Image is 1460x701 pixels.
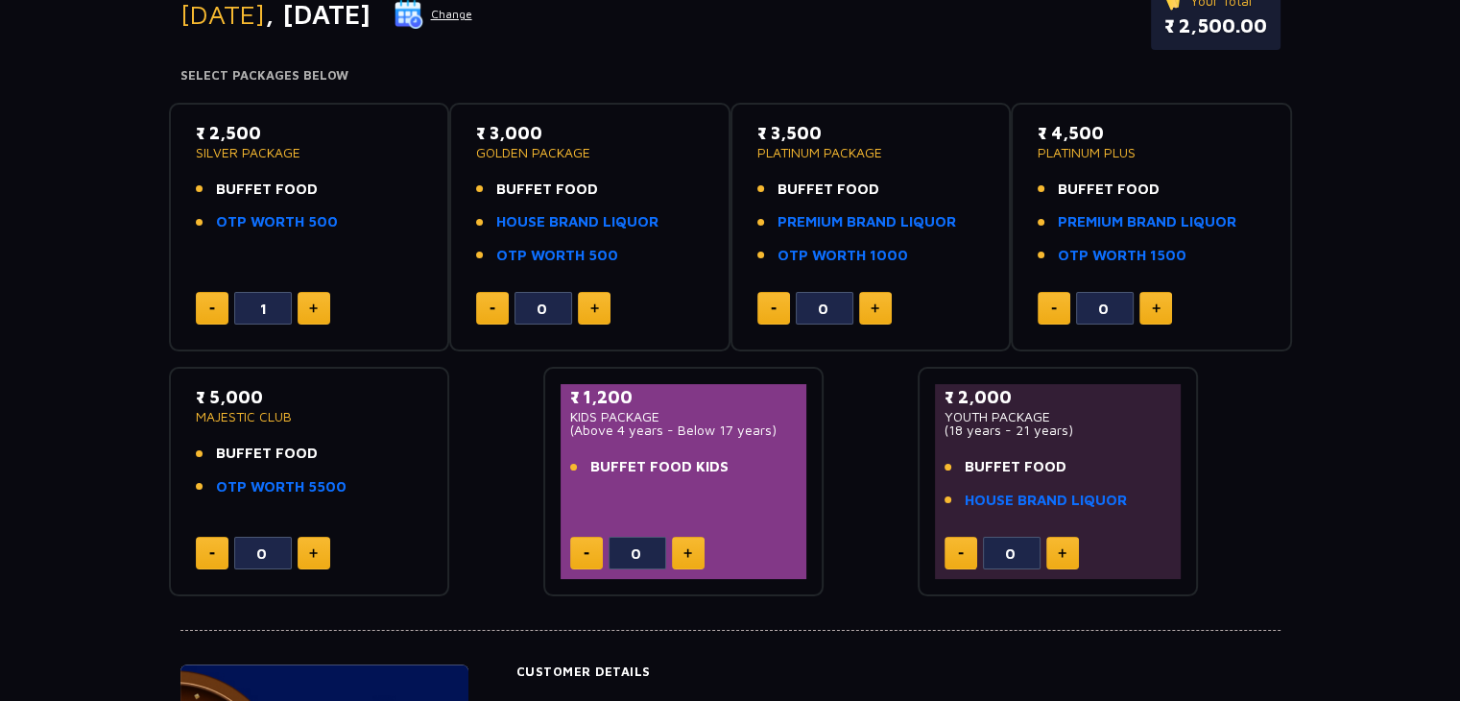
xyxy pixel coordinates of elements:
img: minus [209,307,215,310]
a: PREMIUM BRAND LIQUOR [1058,211,1236,233]
a: OTP WORTH 5500 [216,476,347,498]
p: ₹ 1,200 [570,384,798,410]
img: minus [490,307,495,310]
a: PREMIUM BRAND LIQUOR [778,211,956,233]
span: BUFFET FOOD [1058,179,1160,201]
img: plus [683,548,692,558]
p: YOUTH PACKAGE [945,410,1172,423]
img: minus [771,307,777,310]
span: BUFFET FOOD KIDS [590,456,729,478]
a: OTP WORTH 1500 [1058,245,1186,267]
img: plus [1152,303,1161,313]
p: ₹ 5,000 [196,384,423,410]
img: minus [584,552,589,555]
p: ₹ 2,500.00 [1164,12,1267,40]
a: OTP WORTH 500 [496,245,618,267]
img: plus [590,303,599,313]
p: (18 years - 21 years) [945,423,1172,437]
p: PLATINUM PLUS [1038,146,1265,159]
p: PLATINUM PACKAGE [757,146,985,159]
a: OTP WORTH 1000 [778,245,908,267]
span: BUFFET FOOD [216,443,318,465]
p: SILVER PACKAGE [196,146,423,159]
p: ₹ 4,500 [1038,120,1265,146]
p: ₹ 3,500 [757,120,985,146]
h4: Select Packages Below [180,68,1280,84]
img: minus [958,552,964,555]
a: OTP WORTH 500 [216,211,338,233]
span: BUFFET FOOD [965,456,1066,478]
p: GOLDEN PACKAGE [476,146,704,159]
img: plus [309,548,318,558]
img: minus [1051,307,1057,310]
img: plus [309,303,318,313]
span: BUFFET FOOD [216,179,318,201]
span: BUFFET FOOD [496,179,598,201]
a: HOUSE BRAND LIQUOR [965,490,1127,512]
p: MAJESTIC CLUB [196,410,423,423]
p: ₹ 3,000 [476,120,704,146]
p: ₹ 2,500 [196,120,423,146]
h4: Customer Details [516,665,1280,680]
img: minus [209,552,215,555]
p: (Above 4 years - Below 17 years) [570,423,798,437]
p: KIDS PACKAGE [570,410,798,423]
span: BUFFET FOOD [778,179,879,201]
img: plus [1058,548,1066,558]
p: ₹ 2,000 [945,384,1172,410]
a: HOUSE BRAND LIQUOR [496,211,658,233]
img: plus [871,303,879,313]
